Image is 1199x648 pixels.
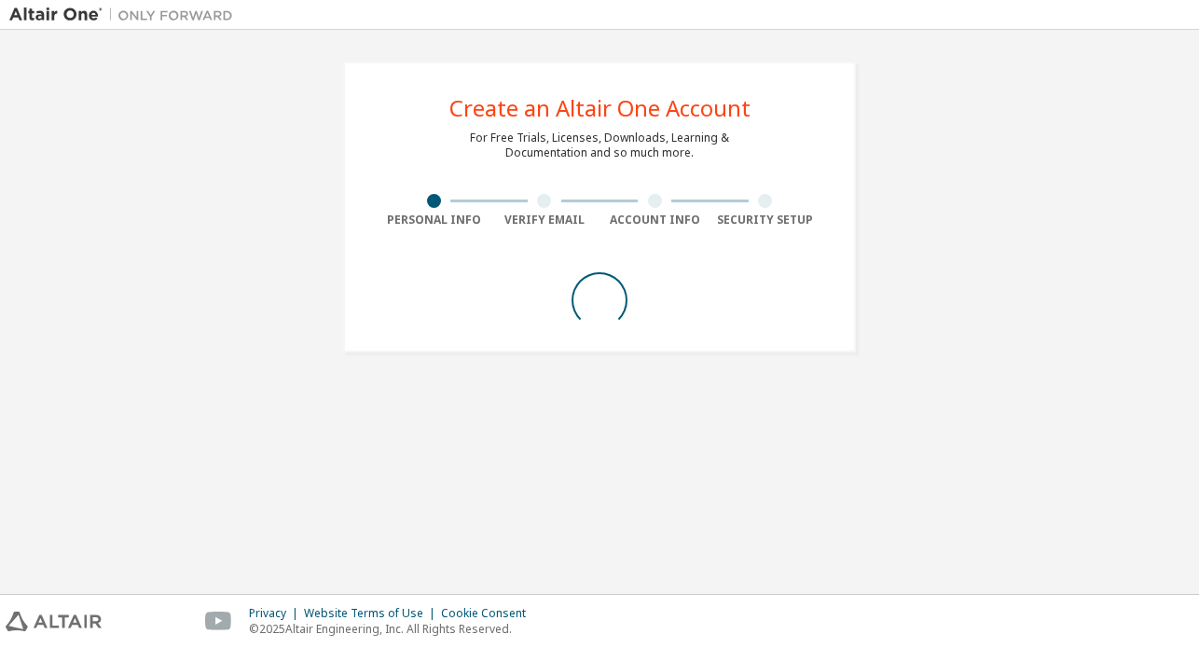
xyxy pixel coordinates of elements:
[599,213,710,227] div: Account Info
[379,213,489,227] div: Personal Info
[249,606,304,621] div: Privacy
[441,606,537,621] div: Cookie Consent
[489,213,600,227] div: Verify Email
[6,612,102,631] img: altair_logo.svg
[9,6,242,24] img: Altair One
[449,97,751,119] div: Create an Altair One Account
[304,606,441,621] div: Website Terms of Use
[205,612,232,631] img: youtube.svg
[249,621,537,637] p: © 2025 Altair Engineering, Inc. All Rights Reserved.
[710,213,821,227] div: Security Setup
[470,131,729,160] div: For Free Trials, Licenses, Downloads, Learning & Documentation and so much more.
